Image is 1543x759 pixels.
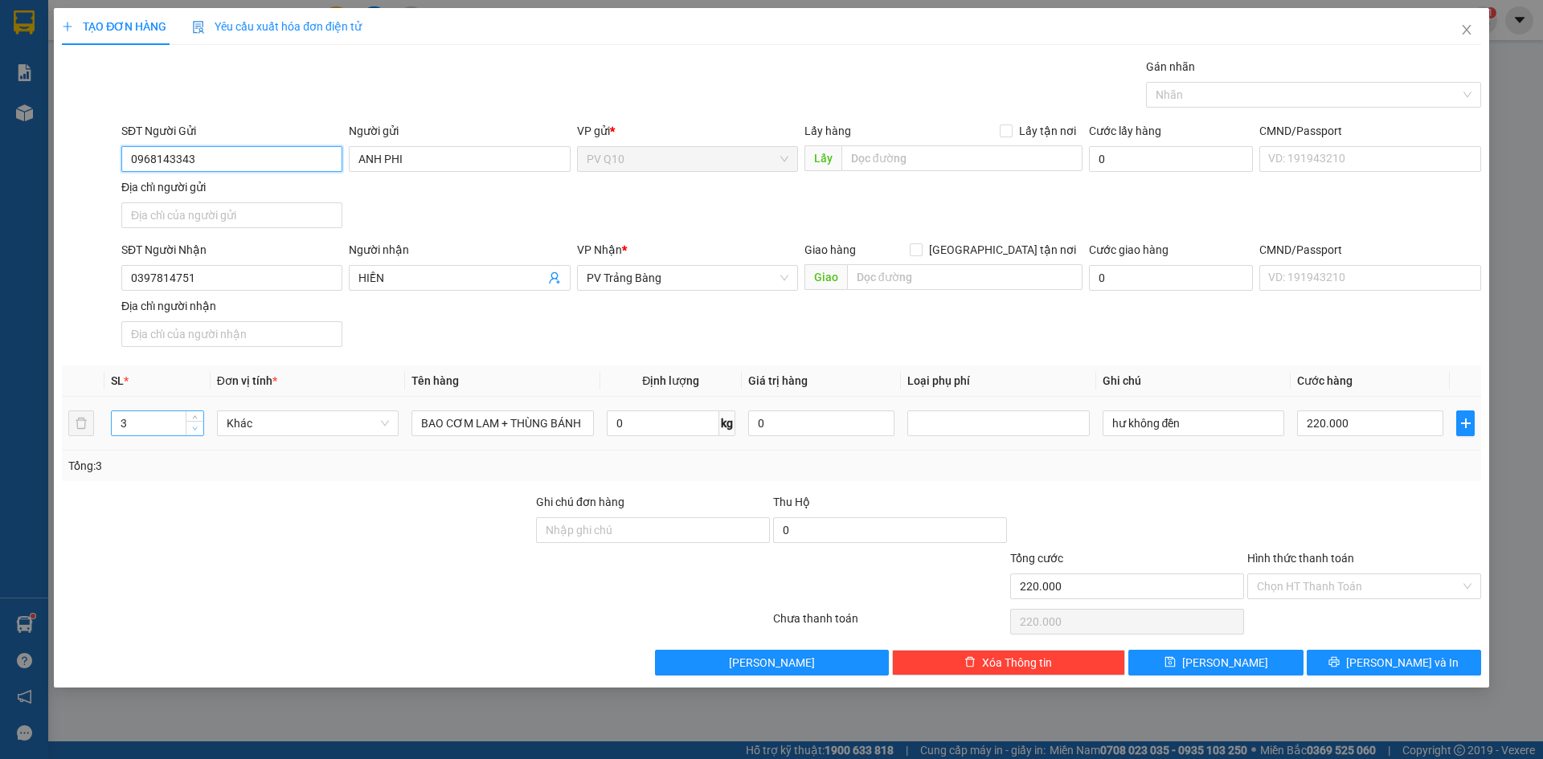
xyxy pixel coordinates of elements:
[68,410,94,436] button: delete
[121,321,342,347] input: Địa chỉ của người nhận
[121,122,342,140] div: SĐT Người Gửi
[121,241,342,259] div: SĐT Người Nhận
[1247,552,1354,565] label: Hình thức thanh toán
[536,517,770,543] input: Ghi chú đơn hàng
[892,650,1126,675] button: deleteXóa Thông tin
[923,241,1083,259] span: [GEOGRAPHIC_DATA] tận nơi
[804,145,841,171] span: Lấy
[655,650,889,675] button: [PERSON_NAME]
[1307,650,1481,675] button: printer[PERSON_NAME] và In
[642,374,699,387] span: Định lượng
[577,122,798,140] div: VP gửi
[1259,122,1480,140] div: CMND/Passport
[62,20,166,33] span: TẠO ĐƠN HÀNG
[1444,8,1489,53] button: Close
[227,411,389,435] span: Khác
[804,243,856,256] span: Giao hàng
[748,410,894,436] input: 0
[190,412,200,422] span: up
[982,654,1052,671] span: Xóa Thông tin
[1089,243,1169,256] label: Cước giao hàng
[186,411,203,421] span: Increase Value
[1456,410,1474,436] button: plus
[577,243,622,256] span: VP Nhận
[729,654,815,671] span: [PERSON_NAME]
[186,421,203,435] span: Decrease Value
[192,20,362,33] span: Yêu cầu xuất hóa đơn điện tử
[1013,122,1083,140] span: Lấy tận nơi
[964,656,976,669] span: delete
[847,264,1083,290] input: Dọc đường
[1089,124,1161,137] label: Cước lấy hàng
[111,374,124,387] span: SL
[587,147,788,171] span: PV Q10
[349,122,570,140] div: Người gửi
[68,457,596,475] div: Tổng: 3
[1259,241,1480,259] div: CMND/Passport
[548,271,561,284] span: user-add
[804,264,847,290] span: Giao
[62,21,73,32] span: plus
[349,241,570,259] div: Người nhận
[1346,654,1459,671] span: [PERSON_NAME] và In
[121,178,342,196] div: Địa chỉ người gửi
[536,496,624,508] label: Ghi chú đơn hàng
[1182,654,1268,671] span: [PERSON_NAME]
[841,145,1083,171] input: Dọc đường
[804,124,851,137] span: Lấy hàng
[1328,656,1340,669] span: printer
[1103,410,1284,436] input: Ghi Chú
[1164,656,1176,669] span: save
[1457,417,1473,430] span: plus
[1128,650,1303,675] button: save[PERSON_NAME]
[1010,552,1063,565] span: Tổng cước
[773,496,810,508] span: Thu Hộ
[192,21,205,34] img: icon
[771,610,1009,638] div: Chưa thanh toán
[1089,146,1253,172] input: Cước lấy hàng
[587,266,788,290] span: PV Trảng Bàng
[1089,265,1253,291] input: Cước giao hàng
[411,374,459,387] span: Tên hàng
[1146,60,1195,73] label: Gán nhãn
[121,202,342,228] input: Địa chỉ của người gửi
[748,374,808,387] span: Giá trị hàng
[1297,374,1353,387] span: Cước hàng
[1096,365,1291,397] th: Ghi chú
[190,424,200,434] span: down
[901,365,1095,397] th: Loại phụ phí
[411,410,593,436] input: VD: Bàn, Ghế
[1460,23,1473,36] span: close
[719,410,735,436] span: kg
[121,297,342,315] div: Địa chỉ người nhận
[217,374,277,387] span: Đơn vị tính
